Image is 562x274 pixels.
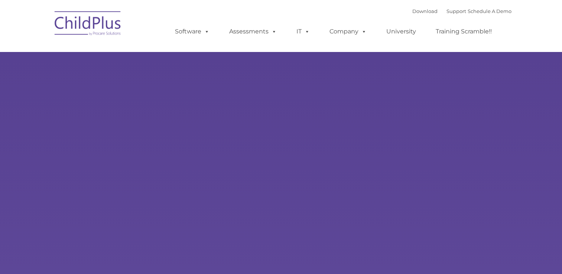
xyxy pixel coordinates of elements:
a: Assessments [222,24,284,39]
img: ChildPlus by Procare Solutions [51,6,125,43]
a: Software [168,24,217,39]
a: Schedule A Demo [468,8,511,14]
a: Training Scramble!! [428,24,499,39]
a: University [379,24,423,39]
a: Support [446,8,466,14]
font: | [412,8,511,14]
a: Company [322,24,374,39]
a: IT [289,24,317,39]
a: Download [412,8,438,14]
